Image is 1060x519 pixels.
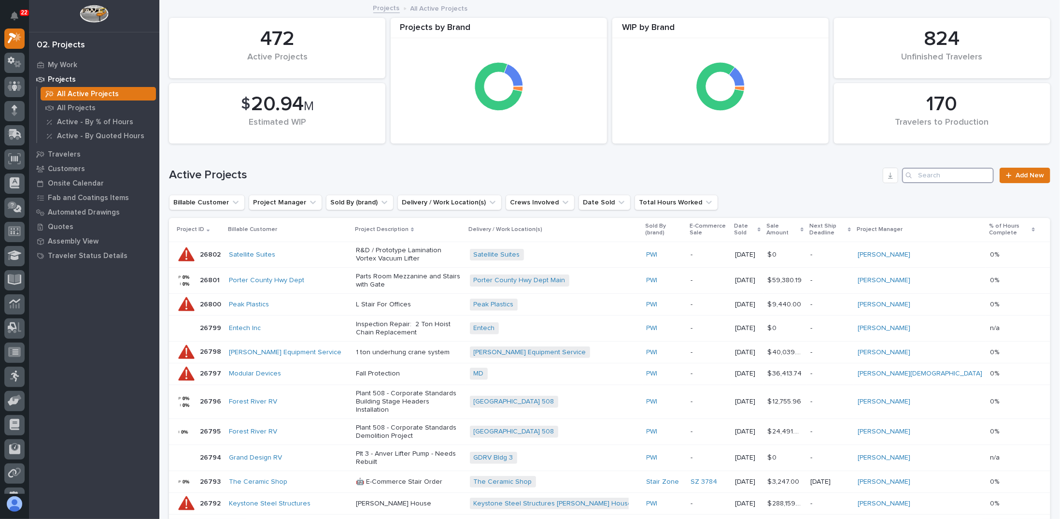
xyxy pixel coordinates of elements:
tr: 2680226802 Satellite Suites R&D / Prototype Lamination Vortex Vacuum LifterSatellite Suites PWI -... [169,242,1050,268]
tr: 2679326793 The Ceramic Shop 🤖 E-Commerce Stair OrderThe Ceramic Shop Stair Zone SZ 3784 [DATE]$ 3... [169,471,1050,493]
p: $ 40,039.00 [767,346,805,357]
a: Peak Plastics [229,301,269,309]
p: 0% [990,368,1001,378]
p: Plt 3 - Anver Lifter Pump - Needs Rebuilt [356,450,462,466]
a: MD [474,370,484,378]
p: n/a [990,322,1002,332]
a: Porter County Hwy Dept [229,276,304,285]
p: Traveler Status Details [48,252,127,260]
p: 0% [990,274,1001,285]
p: 26801 [200,274,222,285]
p: - [691,428,727,436]
p: Sale Amount [766,221,798,239]
tr: 2679926799 Entech Inc Inspection Repair: 2 Ton Hoist Chain ReplacementEntech PWI -[DATE]$ 0$ 0 -[... [169,316,1050,342]
a: The Ceramic Shop [229,478,287,486]
p: Inspection Repair: 2 Ton Hoist Chain Replacement [356,320,462,337]
p: 0% [990,346,1001,357]
p: - [810,370,850,378]
p: [DATE] [735,428,760,436]
a: [PERSON_NAME] [858,398,910,406]
p: - [810,454,850,462]
p: - [691,324,727,332]
p: Next Ship Deadline [809,221,846,239]
p: 26796 [200,396,223,406]
span: M [304,100,314,113]
p: Active - By Quoted Hours [57,132,144,141]
a: Quotes [29,219,159,234]
p: 26802 [200,249,223,259]
p: - [810,500,850,508]
button: Total Hours Worked [635,195,718,210]
p: $ 0 [767,322,778,332]
p: Automated Drawings [48,208,120,217]
div: Estimated WIP [185,117,369,138]
p: Active - By % of Hours [57,118,133,127]
a: [PERSON_NAME][DEMOGRAPHIC_DATA] [858,370,982,378]
p: - [691,348,727,357]
div: Active Projects [185,52,369,72]
p: Customers [48,165,85,173]
p: $ 24,491.49 [767,426,805,436]
a: Forest River RV [229,398,277,406]
input: Search [902,168,994,183]
p: - [691,276,727,285]
a: [PERSON_NAME] [858,324,910,332]
a: [PERSON_NAME] [858,301,910,309]
p: Sold By (brand) [646,221,684,239]
div: Unfinished Travelers [850,52,1034,72]
a: PWI [647,454,658,462]
p: All Active Projects [57,90,119,99]
p: - [810,398,850,406]
button: Crews Involved [506,195,575,210]
p: - [691,251,727,259]
img: Workspace Logo [80,5,108,23]
a: PWI [647,276,658,285]
p: Plant 508 - Corporate Standards Demolition Project [356,424,462,440]
p: 🤖 E-Commerce Stair Order [356,478,462,486]
p: Fall Protection [356,370,462,378]
a: [PERSON_NAME] [858,348,910,357]
span: $ [241,95,250,114]
p: My Work [48,61,77,70]
p: - [691,301,727,309]
a: PWI [647,398,658,406]
p: $ 9,440.00 [767,299,803,309]
p: - [691,454,727,462]
a: PWI [647,500,658,508]
a: Active - By % of Hours [37,115,159,129]
p: - [691,398,727,406]
p: L Stair For Offices [356,301,462,309]
tr: 2679426794 Grand Design RV Plt 3 - Anver Lifter Pump - Needs RebuiltGDRV Bldg 3 PWI -[DATE]$ 0$ 0... [169,445,1050,471]
tr: 2679526795 Forest River RV Plant 508 - Corporate Standards Demolition Project[GEOGRAPHIC_DATA] 50... [169,419,1050,445]
a: [PERSON_NAME] [858,454,910,462]
a: [PERSON_NAME] [858,500,910,508]
tr: 2679726797 Modular Devices Fall ProtectionMD PWI -[DATE]$ 36,413.74$ 36,413.74 -[PERSON_NAME][DEM... [169,363,1050,385]
p: [DATE] [735,454,760,462]
p: $ 59,380.19 [767,274,804,285]
a: Automated Drawings [29,205,159,219]
button: Sold By (brand) [326,195,394,210]
p: Date Sold [734,221,755,239]
div: 472 [185,27,369,51]
span: 20.94 [251,94,304,115]
p: 26794 [200,452,223,462]
tr: 2679226792 Keystone Steel Structures [PERSON_NAME] HouseKeystone Steel Structures [PERSON_NAME] H... [169,493,1050,515]
a: Active - By Quoted Hours [37,129,159,143]
p: 22 [21,9,28,16]
div: 02. Projects [37,40,85,51]
div: 170 [850,92,1034,116]
p: 1 ton underhung crane system [356,348,462,357]
p: [DATE] [735,251,760,259]
p: Plant 508 - Corporate Standards Building Stage Headers Installation [356,389,462,414]
p: - [810,301,850,309]
p: $ 288,159.78 [767,498,805,508]
a: Satellite Suites [229,251,275,259]
p: 0% [990,396,1001,406]
p: Onsite Calendar [48,179,104,188]
a: GDRV Bldg 3 [474,454,513,462]
a: Traveler Status Details [29,248,159,263]
p: [DATE] [810,478,850,486]
p: Billable Customer [228,224,277,235]
a: Satellite Suites [474,251,520,259]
